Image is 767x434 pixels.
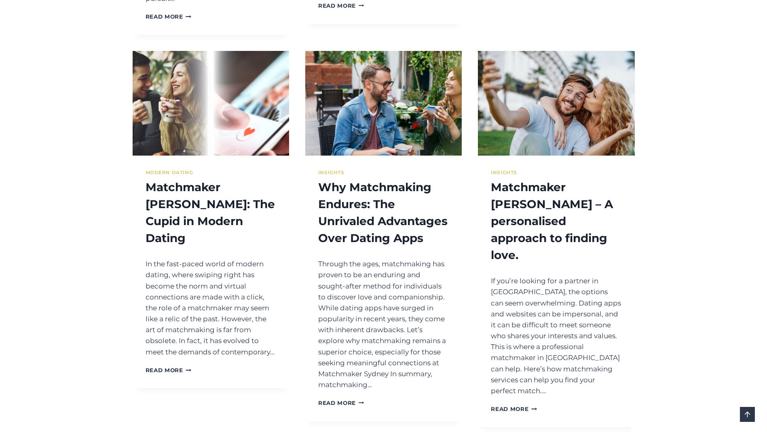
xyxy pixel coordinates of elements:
a: Matchmaker Sydne: The Cupid in Modern Dating [133,51,289,155]
a: Read More [146,367,192,373]
a: Scroll to top [740,407,755,422]
a: Read More [318,400,364,406]
a: Matchmaker [PERSON_NAME] – A personalised approach to finding love. [491,180,613,262]
a: Read More [491,406,537,412]
img: Couple on a coffee date [305,51,462,155]
img: Young couple taking a selfie in front of Harbour Bridge [478,51,634,155]
img: happy couple vs online dating [133,51,289,155]
a: Matchmaker [PERSON_NAME]: The Cupid in Modern Dating [146,180,275,245]
a: Read More [146,13,192,20]
p: Through the ages, matchmaking has proven to be an enduring and sought-after method for individual... [318,259,449,390]
a: Modern Dating [146,169,193,175]
a: Insights [318,169,344,175]
p: In the fast-paced world of modern dating, where swiping right has become the norm and virtual con... [146,259,276,358]
a: Read More [318,2,364,9]
a: Why Matchmaking Endures: The Unrivaled Advantages Over Dating Apps [305,51,462,155]
a: Why Matchmaking Endures: The Unrivaled Advantages Over Dating Apps [318,180,448,245]
p: If you’re looking for a partner in [GEOGRAPHIC_DATA], the options can seem overwhelming. Dating a... [491,276,621,396]
a: Matchmaker Sydney – A personalised approach to finding love. [478,51,634,155]
a: Insights [491,169,517,175]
